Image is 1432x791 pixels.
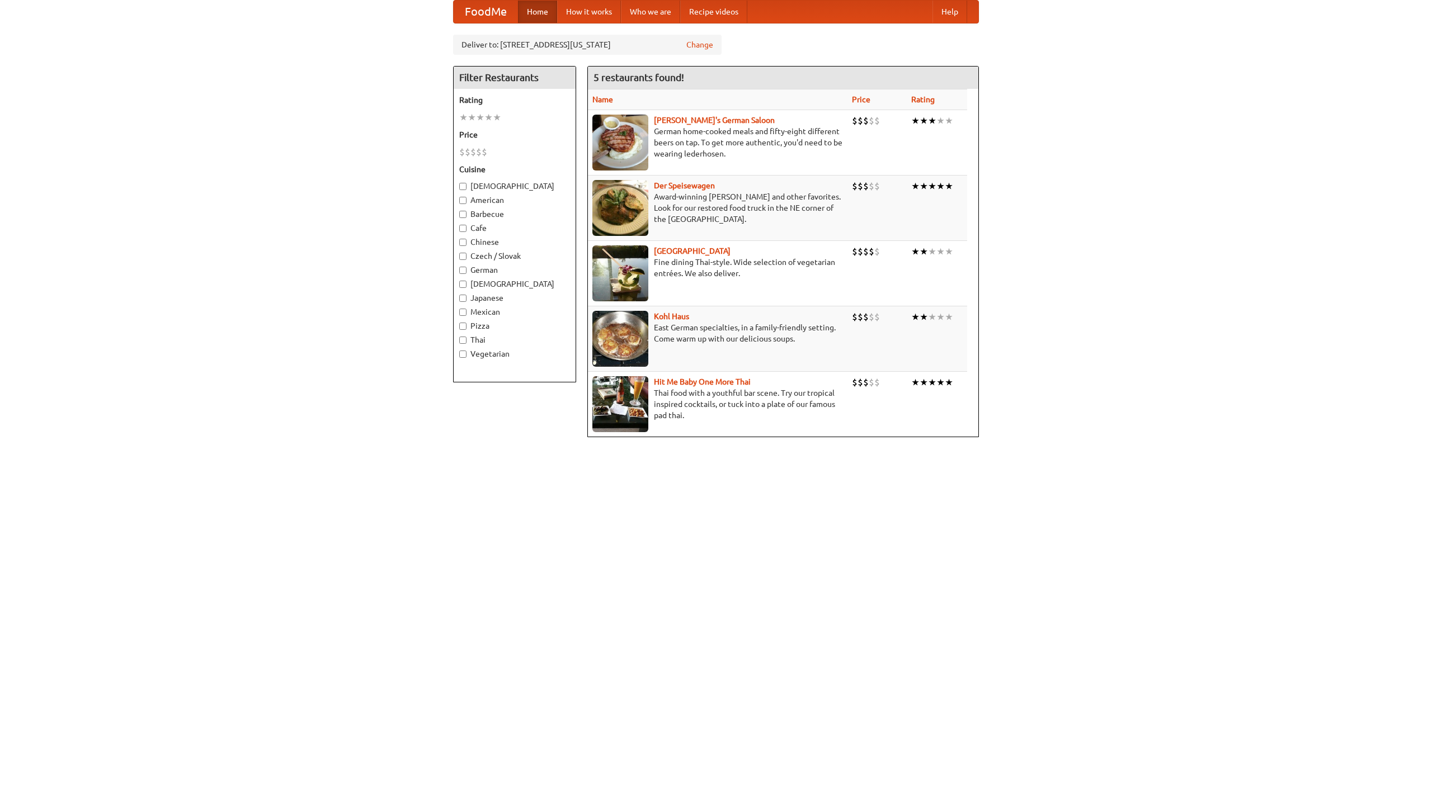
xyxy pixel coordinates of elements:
li: $ [869,311,874,323]
li: ★ [928,180,936,192]
label: Cafe [459,222,570,234]
li: $ [869,115,874,127]
li: ★ [928,376,936,389]
li: $ [869,180,874,192]
li: $ [852,115,858,127]
li: ★ [945,245,953,258]
a: Hit Me Baby One More Thai [654,377,751,386]
input: American [459,197,467,204]
li: ★ [911,311,920,323]
label: American [459,195,570,206]
label: [DEMOGRAPHIC_DATA] [459,181,570,192]
label: Thai [459,334,570,345]
li: ★ [920,180,928,192]
li: $ [869,245,874,258]
a: Rating [911,95,935,104]
a: Help [932,1,967,23]
img: satay.jpg [592,245,648,301]
a: Der Speisewagen [654,181,715,190]
label: Chinese [459,236,570,248]
a: How it works [557,1,621,23]
li: $ [863,245,869,258]
label: [DEMOGRAPHIC_DATA] [459,278,570,290]
li: $ [852,376,858,389]
li: $ [874,311,880,323]
li: $ [863,180,869,192]
li: $ [863,311,869,323]
p: Award-winning [PERSON_NAME] and other favorites. Look for our restored food truck in the NE corne... [592,191,843,225]
li: ★ [945,311,953,323]
li: ★ [920,115,928,127]
p: East German specialties, in a family-friendly setting. Come warm up with our delicious soups. [592,322,843,344]
a: Price [852,95,870,104]
label: Pizza [459,320,570,331]
li: ★ [911,115,920,127]
li: ★ [911,376,920,389]
li: ★ [468,111,476,124]
input: [DEMOGRAPHIC_DATA] [459,281,467,288]
li: $ [874,245,880,258]
li: ★ [945,376,953,389]
a: Who we are [621,1,680,23]
label: Vegetarian [459,348,570,359]
li: $ [858,115,863,127]
label: Barbecue [459,209,570,220]
img: esthers.jpg [592,115,648,170]
li: $ [476,146,482,158]
li: ★ [459,111,468,124]
a: Home [518,1,557,23]
li: ★ [476,111,484,124]
a: Kohl Haus [654,312,689,321]
li: ★ [936,115,945,127]
li: ★ [911,245,920,258]
h4: Filter Restaurants [454,67,576,89]
label: Japanese [459,292,570,304]
li: ★ [484,111,493,124]
a: Change [686,39,713,50]
li: $ [852,311,858,323]
input: Mexican [459,309,467,316]
li: $ [852,180,858,192]
li: ★ [911,180,920,192]
ng-pluralize: 5 restaurants found! [593,72,684,83]
p: Thai food with a youthful bar scene. Try our tropical inspired cocktails, or tuck into a plate of... [592,387,843,421]
li: ★ [920,245,928,258]
input: [DEMOGRAPHIC_DATA] [459,183,467,190]
img: speisewagen.jpg [592,180,648,236]
li: $ [858,376,863,389]
label: Mexican [459,306,570,318]
h5: Price [459,129,570,140]
li: $ [874,180,880,192]
input: Vegetarian [459,350,467,358]
a: [GEOGRAPHIC_DATA] [654,247,731,255]
li: ★ [928,311,936,323]
li: ★ [936,180,945,192]
li: $ [858,245,863,258]
input: Barbecue [459,211,467,218]
h5: Cuisine [459,164,570,175]
li: ★ [936,311,945,323]
li: ★ [945,115,953,127]
input: Japanese [459,295,467,302]
li: $ [863,376,869,389]
input: Chinese [459,239,467,246]
li: ★ [928,245,936,258]
li: $ [459,146,465,158]
label: German [459,264,570,276]
a: FoodMe [454,1,518,23]
a: Name [592,95,613,104]
div: Deliver to: [STREET_ADDRESS][US_STATE] [453,35,722,55]
li: ★ [936,245,945,258]
li: $ [858,311,863,323]
li: $ [874,376,880,389]
p: Fine dining Thai-style. Wide selection of vegetarian entrées. We also deliver. [592,257,843,279]
li: $ [869,376,874,389]
li: $ [874,115,880,127]
li: $ [470,146,476,158]
li: $ [852,245,858,258]
li: ★ [945,180,953,192]
li: ★ [920,311,928,323]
